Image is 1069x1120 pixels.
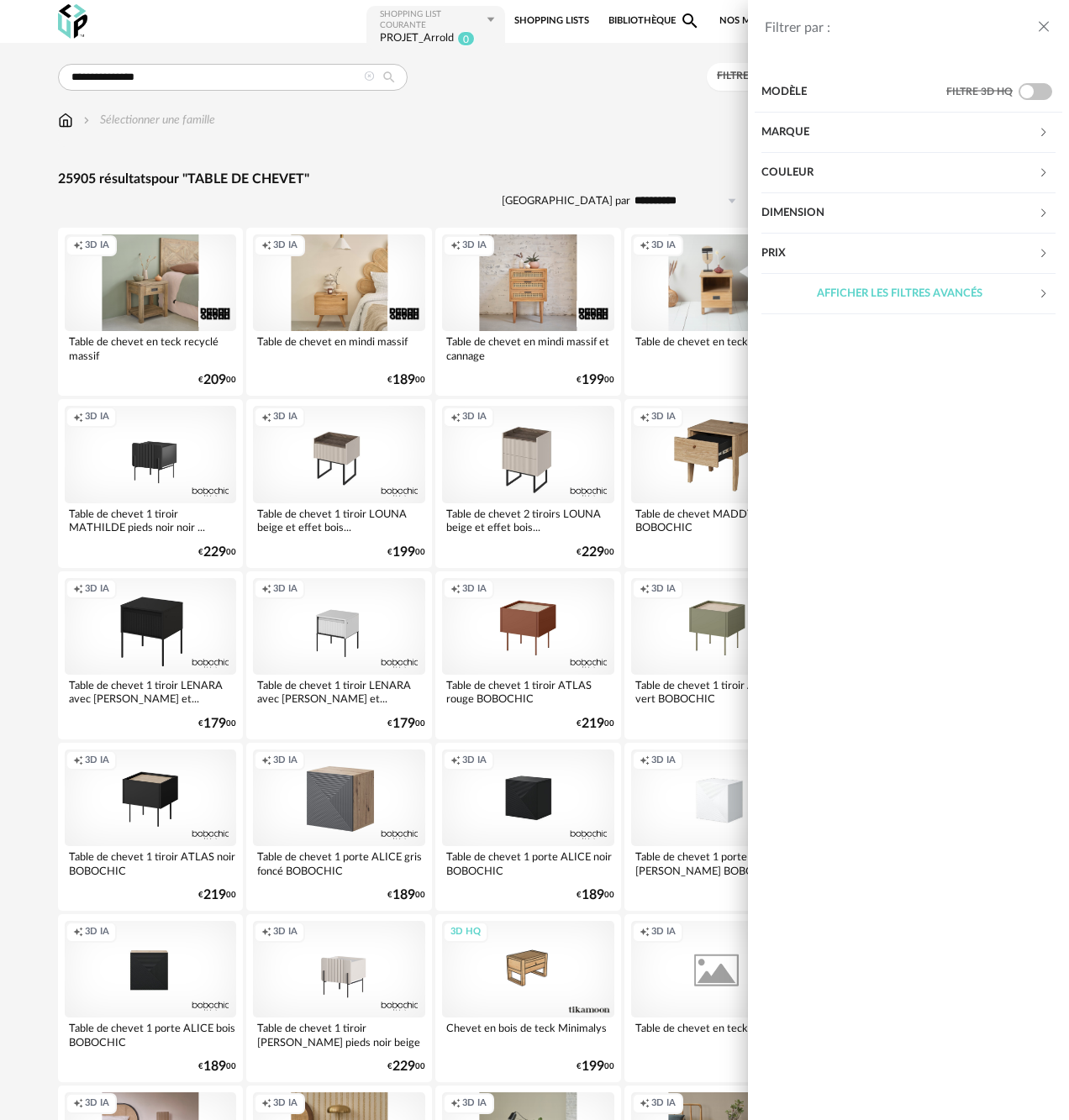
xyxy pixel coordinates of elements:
[761,153,1056,193] div: Couleur
[761,113,1056,153] div: Marque
[761,193,1038,234] div: Dimension
[765,19,1035,37] div: Filtrer par :
[761,234,1056,274] div: Prix
[761,153,1038,193] div: Couleur
[761,113,1038,153] div: Marque
[946,87,1013,97] span: Filtre 3D HQ
[1035,17,1052,39] button: close drawer
[761,234,1038,274] div: Prix
[761,274,1038,314] div: Afficher les filtres avancés
[761,274,1056,314] div: Afficher les filtres avancés
[761,72,946,113] div: Modèle
[761,193,1056,234] div: Dimension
